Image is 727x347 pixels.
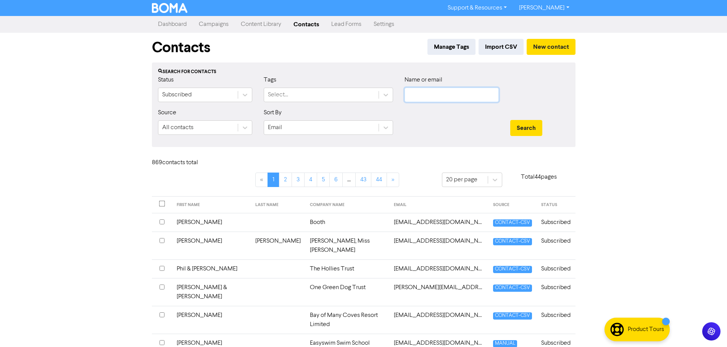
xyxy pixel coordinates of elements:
[527,39,575,55] button: New contact
[389,278,488,306] td: aaron.dan.c@gmail.com
[493,238,532,245] span: CONTACT-CSV
[537,197,575,213] th: STATUS
[305,306,389,334] td: Bay of Many Coves Resort Limited
[371,173,387,187] a: Page 44
[368,17,400,32] a: Settings
[172,259,251,278] td: Phil & [PERSON_NAME]
[502,173,575,182] p: Total 44 pages
[389,213,488,232] td: 1410catz@gmail.com
[387,173,399,187] a: »
[305,197,389,213] th: COMPANY NAME
[287,17,325,32] a: Contacts
[172,197,251,213] th: FIRST NAME
[158,69,569,75] div: Search for contacts
[264,108,282,117] label: Sort By
[193,17,235,32] a: Campaigns
[305,278,389,306] td: One Green Dog Trust
[268,90,288,99] div: Select...
[158,75,174,85] label: Status
[268,173,279,187] a: Page 1 is your current page
[389,232,488,259] td: 29banstead@gmail.com
[389,259,488,278] td: aadcooke@gmail.com
[305,213,389,232] td: Booth
[493,266,532,273] span: CONTACT-CSV
[235,17,287,32] a: Content Library
[493,285,532,292] span: CONTACT-CSV
[304,173,317,187] a: Page 4
[389,197,488,213] th: EMAIL
[158,108,176,117] label: Source
[446,175,477,184] div: 20 per page
[152,17,193,32] a: Dashboard
[479,39,524,55] button: Import CSV
[172,213,251,232] td: [PERSON_NAME]
[389,306,488,334] td: accounts@bayofmanycoves.co.nz
[355,173,371,187] a: Page 43
[329,173,343,187] a: Page 6
[268,123,282,132] div: Email
[172,306,251,334] td: [PERSON_NAME]
[152,159,213,166] h6: 869 contact s total
[537,213,575,232] td: Subscribed
[537,259,575,278] td: Subscribed
[152,3,188,13] img: BOMA Logo
[305,232,389,259] td: [PERSON_NAME], Miss [PERSON_NAME]
[510,120,542,136] button: Search
[513,2,575,14] a: [PERSON_NAME]
[442,2,513,14] a: Support & Resources
[488,197,537,213] th: SOURCE
[493,219,532,227] span: CONTACT-CSV
[317,173,330,187] a: Page 5
[264,75,276,85] label: Tags
[152,39,210,56] h1: Contacts
[172,278,251,306] td: [PERSON_NAME] & [PERSON_NAME]
[251,232,305,259] td: [PERSON_NAME]
[537,232,575,259] td: Subscribed
[537,278,575,306] td: Subscribed
[292,173,305,187] a: Page 3
[251,197,305,213] th: LAST NAME
[325,17,368,32] a: Lead Forms
[427,39,476,55] button: Manage Tags
[162,90,192,99] div: Subscribed
[493,312,532,320] span: CONTACT-CSV
[162,123,193,132] div: All contacts
[405,75,442,85] label: Name or email
[172,232,251,259] td: [PERSON_NAME]
[689,310,727,347] iframe: Chat Widget
[305,259,389,278] td: The Hollies Trust
[537,306,575,334] td: Subscribed
[279,173,292,187] a: Page 2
